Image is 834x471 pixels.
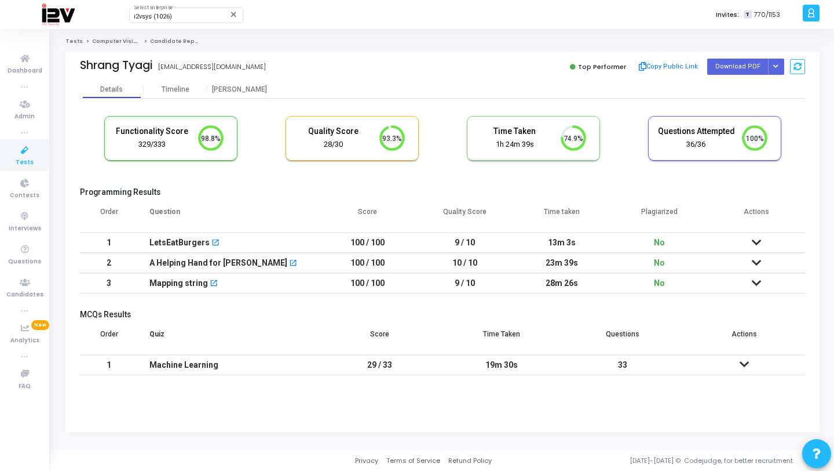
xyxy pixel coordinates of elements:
mat-icon: open_in_new [211,240,220,248]
label: Invites: [716,10,739,20]
button: Download PDF [707,59,769,74]
span: Contests [10,191,39,201]
span: Admin [14,112,35,122]
button: Copy Public Link [635,58,701,75]
td: 33 [562,355,684,375]
div: Details [100,85,123,94]
span: No [654,258,665,267]
th: Order [80,200,138,233]
span: Tests [16,158,34,168]
td: 28m 26s [514,273,611,294]
nav: breadcrumb [65,38,820,45]
span: Questions [8,257,41,267]
span: Top Performer [578,62,626,71]
div: Machine Learning [149,356,308,375]
span: FAQ [19,382,31,392]
div: [EMAIL_ADDRESS][DOMAIN_NAME] [158,62,266,72]
mat-icon: open_in_new [289,260,297,268]
td: 9 / 10 [416,273,514,294]
div: Button group with nested dropdown [768,59,784,74]
td: 13m 3s [514,233,611,253]
h5: Quality Score [295,126,372,136]
th: Score [319,323,441,355]
img: logo [41,3,75,26]
td: 9 / 10 [416,233,514,253]
td: 10 / 10 [416,253,514,273]
span: Candidate Report [150,38,203,45]
th: Actions [708,200,805,233]
td: 1 [80,233,138,253]
span: New [31,320,49,330]
div: Timeline [162,85,189,94]
td: 2 [80,253,138,273]
div: 19m 30s [452,356,551,375]
th: Plagiarized [610,200,708,233]
td: 23m 39s [514,253,611,273]
a: Computer Vision Engineer - ML (2) [92,38,190,45]
td: 1 [80,355,138,375]
div: [DATE]-[DATE] © Codejudge, for better recruitment. [492,456,820,466]
div: 28/30 [295,139,372,150]
td: 100 / 100 [319,273,416,294]
span: i2vsys (1026) [134,13,172,20]
div: Shrang Tyagi [80,59,152,72]
div: [PERSON_NAME] [207,85,271,94]
td: 3 [80,273,138,294]
th: Order [80,323,138,355]
h5: Questions Attempted [657,126,735,136]
h5: Programming Results [80,187,805,197]
td: 100 / 100 [319,233,416,253]
a: Terms of Service [386,456,440,466]
span: Interviews [9,224,41,234]
div: 1h 24m 39s [476,139,554,150]
span: T [744,10,751,19]
a: Refund Policy [448,456,492,466]
th: Time Taken [441,323,562,355]
a: Privacy [355,456,378,466]
a: Tests [65,38,83,45]
span: No [654,278,665,288]
th: Question [138,200,319,233]
div: A Helping Hand for [PERSON_NAME] [149,253,287,273]
div: LetsEatBurgers [149,233,210,252]
td: 29 / 33 [319,355,441,375]
span: No [654,238,665,247]
th: Time taken [514,200,611,233]
th: Quality Score [416,200,514,233]
div: 36/36 [657,139,735,150]
th: Score [319,200,416,233]
th: Questions [562,323,684,355]
h5: MCQs Results [80,310,805,320]
span: Dashboard [8,66,42,76]
th: Quiz [138,323,319,355]
span: 770/1153 [754,10,780,20]
mat-icon: Clear [229,10,239,19]
div: Mapping string [149,274,208,293]
div: 329/333 [114,139,191,150]
span: Candidates [6,290,43,300]
h5: Time Taken [476,126,554,136]
mat-icon: open_in_new [210,280,218,288]
span: Analytics [10,336,39,346]
th: Actions [683,323,805,355]
h5: Functionality Score [114,126,191,136]
td: 100 / 100 [319,253,416,273]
